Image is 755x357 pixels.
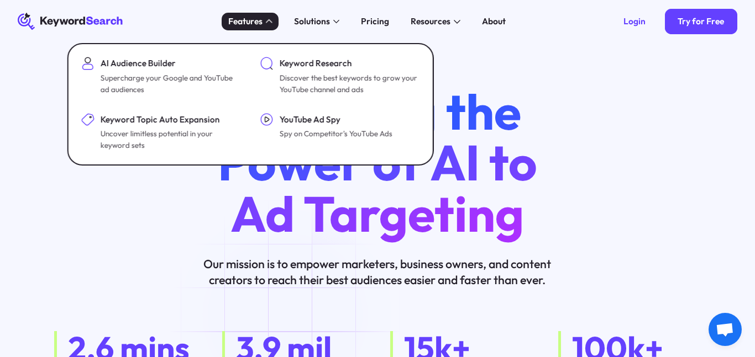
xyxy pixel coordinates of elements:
a: Pricing [354,13,395,30]
div: Login [623,16,646,26]
div: Solutions [294,15,330,28]
div: Uncover limitless potential in your keyword sets [101,128,238,152]
div: Resources [411,15,450,28]
a: About [475,13,512,30]
a: Avoin keskustelu [709,313,742,346]
div: Keyword Research [280,57,417,70]
a: AI Audience BuilderSupercharge your Google and YouTube ad audiences [75,51,247,103]
a: Keyword Topic Auto ExpansionUncover limitless potential in your keyword sets [75,106,247,158]
div: About [482,15,506,28]
a: YouTube Ad SpySpy on Competitor's YouTube Ads [254,106,426,158]
a: Keyword ResearchDiscover the best keywords to grow your YouTube channel and ads [254,51,426,103]
p: Our mission is to empower marketers, business owners, and content creators to reach their best au... [183,256,571,288]
div: YouTube Ad Spy [280,113,392,126]
div: Spy on Competitor's YouTube Ads [280,128,392,140]
div: Discover the best keywords to grow your YouTube channel and ads [280,72,417,96]
div: Supercharge your Google and YouTube ad audiences [101,72,238,96]
a: Login [611,9,659,35]
a: Try for Free [665,9,737,35]
div: Try for Free [678,16,724,26]
div: Pricing [361,15,389,28]
div: Features [228,15,263,28]
div: Keyword Topic Auto Expansion [101,113,238,126]
nav: Features [67,43,434,166]
div: AI Audience Builder [101,57,238,70]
